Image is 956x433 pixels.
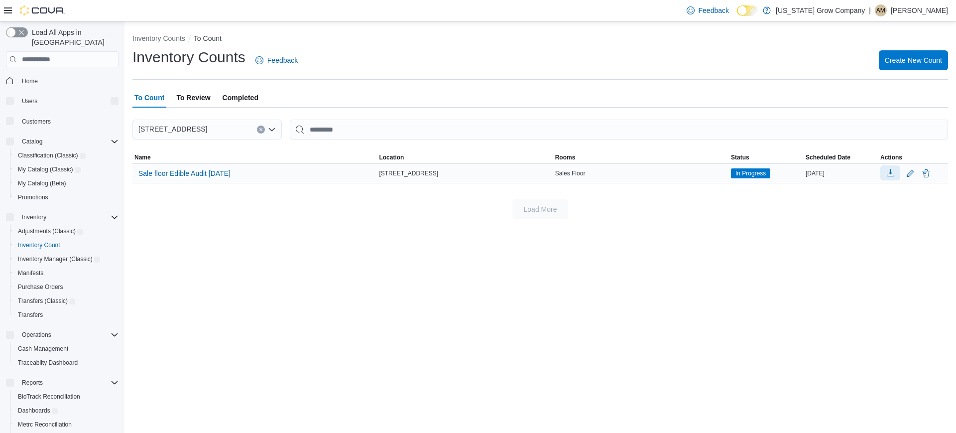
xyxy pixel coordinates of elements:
span: Traceabilty Dashboard [14,357,119,369]
input: This is a search bar. After typing your query, hit enter to filter the results lower in the page. [290,120,948,140]
a: Inventory Count [14,239,64,251]
a: Metrc Reconciliation [14,419,76,431]
span: Location [379,153,404,161]
a: Classification (Classic) [14,149,90,161]
a: Dashboards [10,404,122,418]
a: Promotions [14,191,52,203]
button: Location [377,151,553,163]
a: Traceabilty Dashboard [14,357,82,369]
span: In Progress [735,169,766,178]
div: [DATE] [804,167,878,179]
span: Catalog [22,138,42,145]
span: My Catalog (Beta) [18,179,66,187]
a: Feedback [251,50,302,70]
span: Operations [22,331,51,339]
span: Name [134,153,151,161]
button: Name [132,151,377,163]
button: Inventory Counts [132,34,185,42]
span: Feedback [699,5,729,15]
span: Completed [223,88,258,108]
span: Classification (Classic) [18,151,86,159]
span: Users [18,95,119,107]
span: Load All Apps in [GEOGRAPHIC_DATA] [28,27,119,47]
a: My Catalog (Beta) [14,177,70,189]
button: Promotions [10,190,122,204]
span: [STREET_ADDRESS] [138,123,207,135]
a: Customers [18,116,55,128]
span: Scheduled Date [806,153,850,161]
span: Create New Count [885,55,942,65]
button: Cash Management [10,342,122,356]
span: Metrc Reconciliation [18,421,72,429]
span: Dashboards [18,407,58,415]
span: To Count [134,88,164,108]
span: Transfers [18,311,43,319]
span: Cash Management [18,345,68,353]
a: Purchase Orders [14,281,67,293]
span: Transfers [14,309,119,321]
a: Inventory Manager (Classic) [10,252,122,266]
a: Transfers (Classic) [10,294,122,308]
button: Manifests [10,266,122,280]
span: Rooms [555,153,576,161]
button: Open list of options [268,126,276,134]
span: Inventory Count [14,239,119,251]
button: Users [18,95,41,107]
span: My Catalog (Beta) [14,177,119,189]
a: Dashboards [14,405,62,417]
a: Inventory Manager (Classic) [14,253,104,265]
input: Dark Mode [737,5,758,16]
span: Inventory [22,213,46,221]
span: Promotions [18,193,48,201]
span: Inventory Manager (Classic) [14,253,119,265]
button: Status [729,151,804,163]
span: Reports [18,377,119,389]
a: Feedback [683,0,733,20]
span: Users [22,97,37,105]
button: Sale floor Edible Audit [DATE] [134,166,235,181]
button: Clear input [257,126,265,134]
button: Delete [920,167,932,179]
button: Scheduled Date [804,151,878,163]
button: Home [2,73,122,88]
span: Load More [524,204,557,214]
button: Transfers [10,308,122,322]
span: Customers [22,118,51,126]
button: Rooms [553,151,729,163]
p: [US_STATE] Grow Company [776,4,865,16]
button: Catalog [2,135,122,148]
button: Inventory [18,211,50,223]
span: Actions [880,153,902,161]
a: My Catalog (Classic) [10,162,122,176]
a: Home [18,75,42,87]
span: Home [18,74,119,87]
span: Purchase Orders [14,281,119,293]
span: Adjustments (Classic) [18,227,83,235]
span: Inventory Manager (Classic) [18,255,100,263]
button: Metrc Reconciliation [10,418,122,432]
span: Reports [22,379,43,387]
a: Adjustments (Classic) [14,225,87,237]
span: Manifests [18,269,43,277]
span: Promotions [14,191,119,203]
span: Operations [18,329,119,341]
button: My Catalog (Beta) [10,176,122,190]
button: Catalog [18,136,46,147]
div: Armondo Martinez [875,4,887,16]
span: My Catalog (Classic) [14,163,119,175]
nav: An example of EuiBreadcrumbs [132,33,948,45]
span: Inventory Count [18,241,60,249]
span: In Progress [731,168,770,178]
button: Create New Count [879,50,948,70]
button: Operations [18,329,55,341]
button: Traceabilty Dashboard [10,356,122,370]
span: BioTrack Reconciliation [18,393,80,401]
span: My Catalog (Classic) [18,165,81,173]
span: Classification (Classic) [14,149,119,161]
span: [STREET_ADDRESS] [379,169,438,177]
a: Adjustments (Classic) [10,224,122,238]
span: AM [876,4,885,16]
span: Inventory [18,211,119,223]
button: Inventory [2,210,122,224]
